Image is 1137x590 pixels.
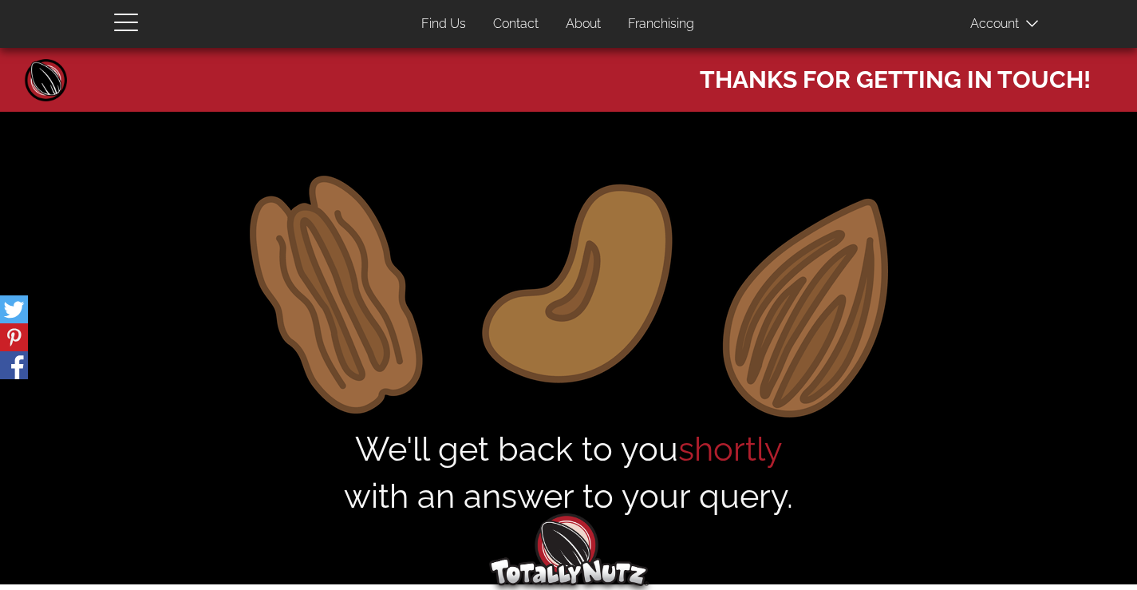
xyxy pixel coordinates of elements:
[128,473,1009,520] span: with an answer to your query.
[489,513,649,586] img: Totally Nutz Logo
[678,430,783,469] span: shortly
[481,9,551,40] a: Contact
[128,426,1009,521] span: We'll get back to you
[616,9,706,40] a: Franchising
[409,9,478,40] a: Find Us
[554,9,613,40] a: About
[700,56,1091,96] span: Thanks for getting in touch!
[22,56,70,104] a: Home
